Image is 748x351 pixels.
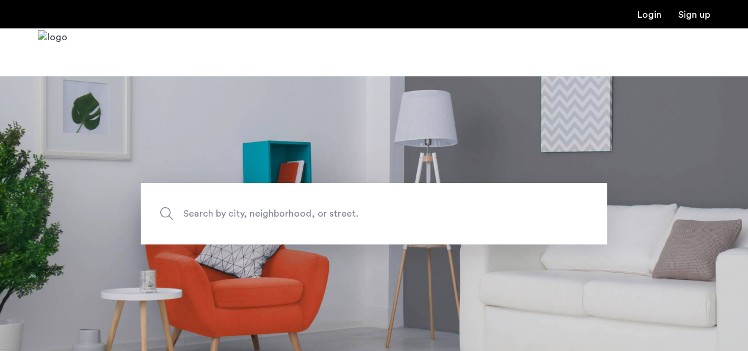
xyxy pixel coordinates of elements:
[183,205,510,221] span: Search by city, neighborhood, or street.
[38,30,67,75] a: Cazamio Logo
[637,10,662,20] a: Login
[38,30,67,75] img: logo
[141,183,607,244] input: Apartment Search
[678,10,710,20] a: Registration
